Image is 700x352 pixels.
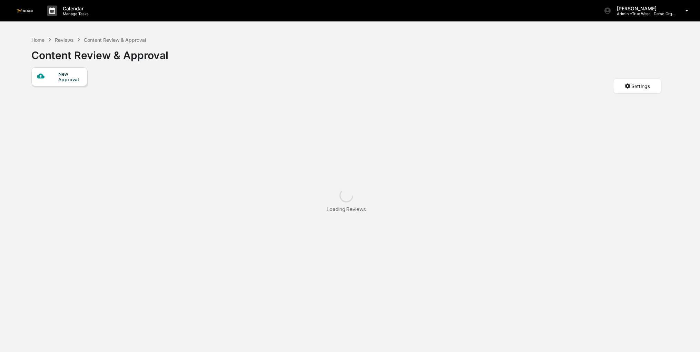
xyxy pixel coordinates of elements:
div: New Approval [58,71,81,82]
div: Content Review & Approval [84,37,146,43]
p: Calendar [57,6,92,11]
p: Manage Tasks [57,11,92,16]
img: logo [17,9,33,12]
button: Settings [613,78,661,94]
div: Home [31,37,45,43]
div: Reviews [55,37,73,43]
p: [PERSON_NAME] [611,6,676,11]
div: Loading Reviews [327,206,366,212]
div: Content Review & Approval [31,44,168,61]
p: Admin • True West - Demo Organization [611,11,676,16]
